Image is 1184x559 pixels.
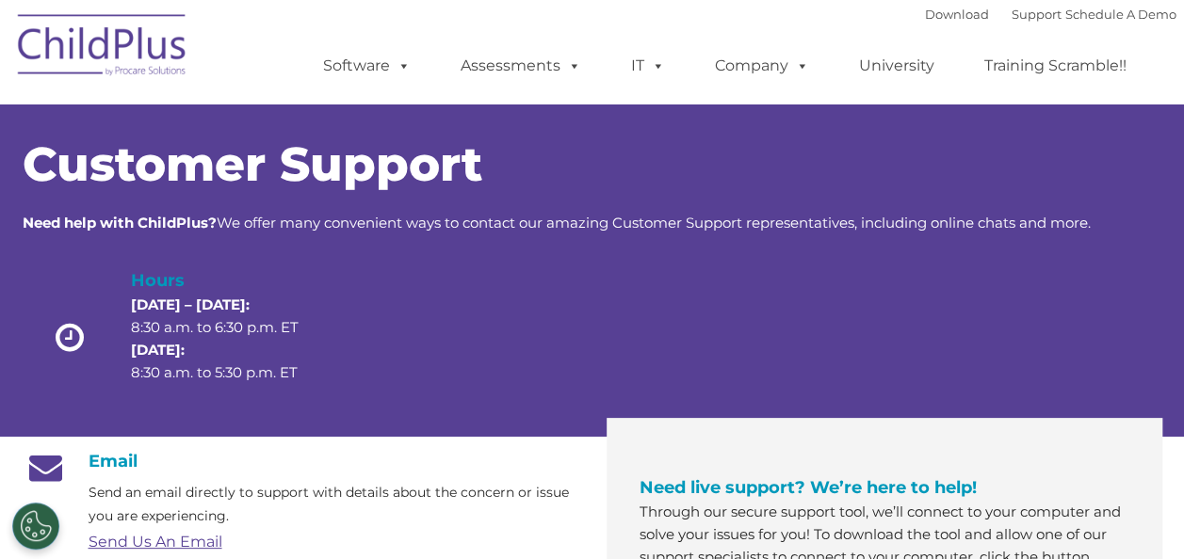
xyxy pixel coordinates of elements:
img: ChildPlus by Procare Solutions [8,1,197,95]
h4: Hours [131,267,331,294]
span: We offer many convenient ways to contact our amazing Customer Support representatives, including ... [23,214,1091,232]
span: Need live support? We’re here to help! [640,477,977,498]
a: Download [925,7,989,22]
button: Cookies Settings [12,503,59,550]
strong: [DATE] – [DATE]: [131,295,250,313]
a: University [840,47,953,85]
a: Support [1012,7,1062,22]
p: Send an email directly to support with details about the concern or issue you are experiencing. [89,481,578,528]
span: Customer Support [23,136,482,193]
p: 8:30 a.m. to 6:30 p.m. ET 8:30 a.m. to 5:30 p.m. ET [131,294,331,384]
font: | [925,7,1176,22]
a: IT [612,47,684,85]
a: Assessments [442,47,600,85]
strong: [DATE]: [131,341,185,359]
strong: Need help with ChildPlus? [23,214,217,232]
a: Training Scramble!! [965,47,1145,85]
a: Software [304,47,430,85]
a: Schedule A Demo [1065,7,1176,22]
h4: Email [23,451,578,471]
a: Company [696,47,828,85]
a: Send Us An Email [89,533,222,551]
